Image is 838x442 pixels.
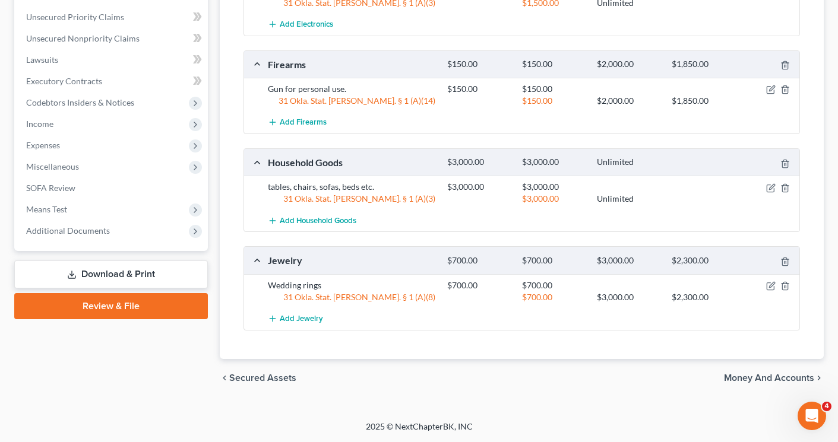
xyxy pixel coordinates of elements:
div: 2025 © NextChapterBK, INC [81,421,758,442]
span: Lawsuits [26,55,58,65]
button: Money and Accounts chevron_right [724,373,824,383]
button: Add Electronics [268,14,333,36]
div: $1,850.00 [666,59,741,70]
iframe: Intercom live chat [798,402,826,430]
span: Unsecured Nonpriority Claims [26,33,140,43]
i: chevron_left [220,373,229,383]
div: Household Goods [262,156,441,168]
button: Add Jewelry [268,308,323,330]
div: Wedding rings [262,279,441,291]
span: Add Electronics [280,20,333,29]
div: $150.00 [441,83,516,95]
div: Unlimited [591,157,666,168]
div: tables, chairs, sofas, beds etc. [262,181,441,193]
span: Add Firearms [280,118,327,128]
div: Unlimited [591,193,666,205]
a: Unsecured Priority Claims [17,7,208,28]
button: Add Firearms [268,112,327,133]
div: $3,000.00 [441,181,516,193]
span: Means Test [26,204,67,214]
div: $3,000.00 [516,193,591,205]
span: 4 [822,402,831,411]
div: $150.00 [516,95,591,107]
span: Additional Documents [26,225,110,236]
div: $150.00 [516,83,591,95]
span: Add Jewelry [280,314,323,323]
a: Review & File [14,293,208,319]
div: $2,300.00 [666,291,741,303]
span: Expenses [26,140,60,150]
div: $150.00 [516,59,591,70]
button: chevron_left Secured Assets [220,373,296,383]
div: 31 Okla. Stat. [PERSON_NAME]. § 1 (A)(14) [262,95,441,107]
div: $700.00 [516,279,591,291]
div: $3,000.00 [591,255,666,266]
span: Miscellaneous [26,161,79,171]
div: Jewelry [262,254,441,266]
span: Unsecured Priority Claims [26,12,124,22]
div: $3,000.00 [441,157,516,168]
div: Firearms [262,58,441,71]
div: 31 Okla. Stat. [PERSON_NAME]. § 1 (A)(8) [262,291,441,303]
div: $700.00 [516,291,591,303]
span: Codebtors Insiders & Notices [26,97,134,107]
span: SOFA Review [26,183,75,193]
div: $3,000.00 [516,181,591,193]
span: Executory Contracts [26,76,102,86]
a: Lawsuits [17,49,208,71]
div: $2,000.00 [591,95,666,107]
div: Gun for personal use. [262,83,441,95]
div: $2,300.00 [666,255,741,266]
a: Download & Print [14,260,208,288]
div: $3,000.00 [516,157,591,168]
div: $1,850.00 [666,95,741,107]
a: Executory Contracts [17,71,208,92]
div: $150.00 [441,59,516,70]
span: Money and Accounts [724,373,814,383]
span: Income [26,119,53,129]
div: $700.00 [441,279,516,291]
div: $3,000.00 [591,291,666,303]
div: $700.00 [516,255,591,266]
div: 31 Okla. Stat. [PERSON_NAME]. § 1 (A)(3) [262,193,441,205]
a: Unsecured Nonpriority Claims [17,28,208,49]
a: SOFA Review [17,177,208,199]
span: Add Household Goods [280,216,356,225]
i: chevron_right [814,373,824,383]
button: Add Household Goods [268,209,356,231]
div: $700.00 [441,255,516,266]
div: $2,000.00 [591,59,666,70]
span: Secured Assets [229,373,296,383]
